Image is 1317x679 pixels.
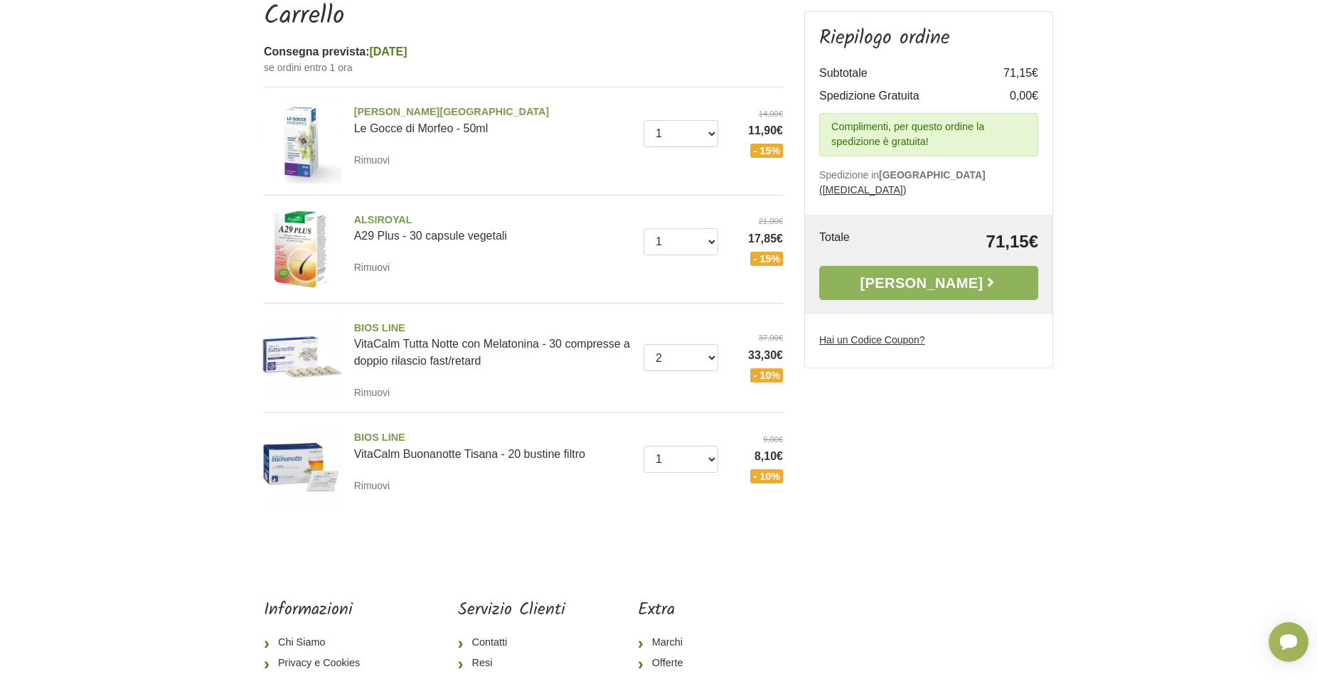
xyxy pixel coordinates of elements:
a: BIOS LINEVitaCalm Tutta Notte con Melatonina - 30 compresse a doppio rilascio fast/retard [354,321,633,368]
a: Rimuovi [354,258,396,276]
del: 21,00€ [729,215,783,228]
a: Resi [458,653,565,674]
td: 71,15€ [900,229,1038,255]
div: Complimenti, per questo ordine la spedizione è gratuita! [819,113,1038,156]
td: Spedizione Gratuita [819,85,981,107]
img: A29 Plus - 30 capsule vegetali [259,207,343,292]
a: ([MEDICAL_DATA]) [819,184,906,196]
span: ALSIROYAL [354,213,633,228]
span: - 15% [750,144,783,158]
a: [PERSON_NAME] [819,266,1038,300]
span: 33,30€ [729,347,783,364]
a: [PERSON_NAME][GEOGRAPHIC_DATA]Le Gocce di Morfeo - 50ml [354,105,633,134]
span: - 10% [750,469,783,483]
small: Rimuovi [354,387,390,398]
label: Hai un Codice Coupon? [819,333,925,348]
a: BIOS LINEVitaCalm Buonanotte Tisana - 20 bustine filtro [354,430,633,460]
span: 17,85€ [729,230,783,247]
iframe: fb:page Facebook Social Plugin [804,600,1053,650]
a: Chi Siamo [264,632,385,653]
u: Hai un Codice Coupon? [819,334,925,346]
a: Rimuovi [354,383,396,401]
h5: Servizio Clienti [458,600,565,621]
p: Spedizione in [819,168,1038,198]
span: BIOS LINE [354,430,633,446]
small: Rimuovi [354,154,390,166]
h5: Extra [638,600,732,621]
span: [DATE] [369,46,407,58]
small: se ordini entro 1 ora [264,60,783,75]
a: Offerte [638,653,732,674]
del: 37,00€ [729,332,783,344]
a: Marchi [638,632,732,653]
span: 11,90€ [729,122,783,139]
h1: Carrello [264,1,783,32]
small: Rimuovi [354,262,390,273]
img: Le Gocce di Morfeo - 50ml [259,99,343,183]
a: Rimuovi [354,151,396,169]
td: 71,15€ [981,62,1038,85]
a: Rimuovi [354,476,396,494]
span: [PERSON_NAME][GEOGRAPHIC_DATA] [354,105,633,120]
span: - 15% [750,252,783,266]
span: 8,10€ [729,448,783,465]
small: Rimuovi [354,480,390,491]
td: Subtotale [819,62,981,85]
iframe: Smartsupp widget button [1269,622,1308,662]
a: Contatti [458,632,565,653]
h5: Informazioni [264,600,385,621]
del: 9,00€ [729,434,783,446]
img: VitaCalm Tutta Notte con Melatonina - 30 compresse a doppio rilascio fast/retard [259,315,343,400]
td: Totale [819,229,900,255]
td: 0,00€ [981,85,1038,107]
del: 14,00€ [729,108,783,120]
span: BIOS LINE [354,321,633,336]
div: Consegna prevista: [264,43,783,60]
b: [GEOGRAPHIC_DATA] [879,169,986,181]
a: Privacy e Cookies [264,653,385,674]
span: - 10% [750,368,783,383]
img: VitaCalm Buonanotte Tisana - 20 bustine filtro [259,424,343,509]
a: ALSIROYALA29 Plus - 30 capsule vegetali [354,213,633,242]
h3: Riepilogo ordine [819,26,1038,50]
